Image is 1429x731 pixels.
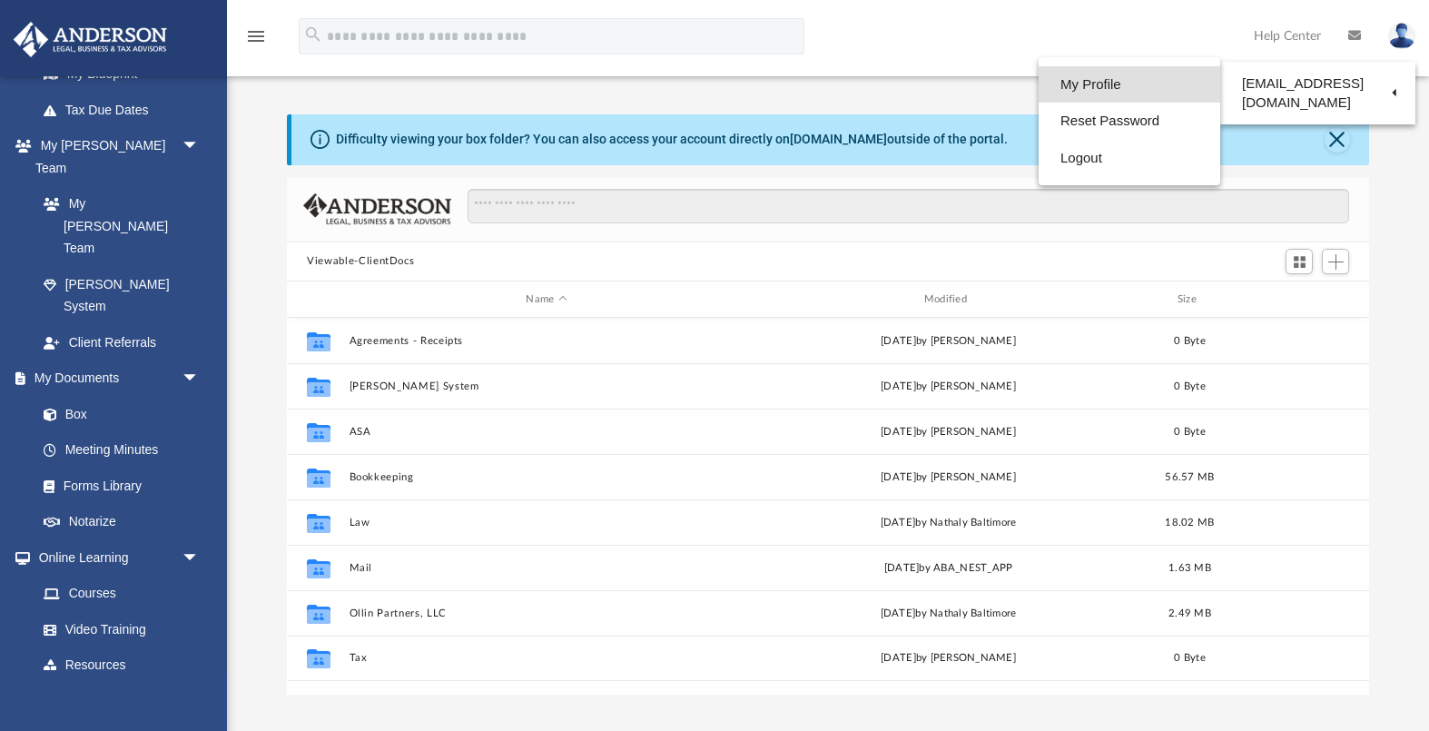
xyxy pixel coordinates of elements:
[336,130,1008,149] div: Difficulty viewing your box folder? You can also access your account directly on outside of the p...
[25,468,209,504] a: Forms Library
[25,576,218,612] a: Courses
[349,291,744,308] div: Name
[751,291,1146,308] div: Modified
[13,128,218,186] a: My [PERSON_NAME] Teamarrow_drop_down
[287,318,1369,695] div: grid
[295,291,340,308] div: id
[752,333,1146,350] div: [DATE] by [PERSON_NAME]
[1039,140,1220,177] a: Logout
[25,396,209,432] a: Box
[752,651,1146,667] div: [DATE] by [PERSON_NAME]
[1174,381,1206,391] span: 0 Byte
[1388,23,1415,49] img: User Pic
[25,432,218,469] a: Meeting Minutes
[245,25,267,47] i: menu
[1168,608,1211,618] span: 2.49 MB
[13,361,218,397] a: My Documentsarrow_drop_down
[752,606,1146,622] div: [DATE] by Nathaly Baltimore
[1174,427,1206,437] span: 0 Byte
[752,469,1146,486] div: [DATE] by [PERSON_NAME]
[1168,563,1211,573] span: 1.63 MB
[182,539,218,577] span: arrow_drop_down
[25,647,218,684] a: Resources
[350,608,744,619] button: Ollin Partners, LLC
[25,92,227,128] a: Tax Due Dates
[1154,291,1227,308] div: Size
[1220,66,1415,120] a: [EMAIL_ADDRESS][DOMAIN_NAME]
[350,335,744,347] button: Agreements - Receipts
[350,471,744,483] button: Bookkeeping
[1166,518,1215,528] span: 18.02 MB
[1166,472,1215,482] span: 56.57 MB
[1325,127,1350,153] button: Close
[25,186,209,267] a: My [PERSON_NAME] Team
[350,517,744,528] button: Law
[8,22,172,57] img: Anderson Advisors Platinum Portal
[752,515,1146,531] div: [DATE] by Nathaly Baltimore
[752,424,1146,440] div: [DATE] by [PERSON_NAME]
[182,128,218,165] span: arrow_drop_down
[13,539,218,576] a: Online Learningarrow_drop_down
[25,611,209,647] a: Video Training
[1174,336,1206,346] span: 0 Byte
[25,324,218,361] a: Client Referrals
[1039,103,1220,140] a: Reset Password
[350,380,744,392] button: [PERSON_NAME] System
[1234,291,1361,308] div: id
[350,426,744,438] button: ASA
[303,25,323,44] i: search
[25,504,218,540] a: Notarize
[245,35,267,47] a: menu
[1286,249,1313,274] button: Switch to Grid View
[1174,654,1206,664] span: 0 Byte
[25,266,218,324] a: [PERSON_NAME] System
[350,653,744,665] button: Tax
[790,132,887,146] a: [DOMAIN_NAME]
[350,562,744,574] button: Mail
[182,361,218,398] span: arrow_drop_down
[752,560,1146,577] div: [DATE] by ABA_NEST_APP
[307,253,414,270] button: Viewable-ClientDocs
[1322,249,1349,274] button: Add
[1039,66,1220,104] a: My Profile
[752,379,1146,395] div: [DATE] by [PERSON_NAME]
[468,189,1349,223] input: Search files and folders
